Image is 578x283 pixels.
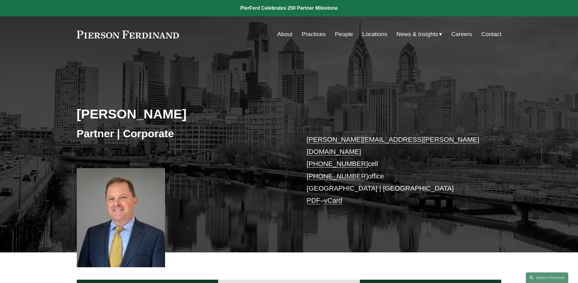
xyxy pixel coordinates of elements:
[307,136,479,155] a: [PERSON_NAME][EMAIL_ADDRESS][PERSON_NAME][DOMAIN_NAME]
[397,28,442,40] a: folder dropdown
[302,28,326,40] a: Practices
[77,106,289,122] h2: [PERSON_NAME]
[324,197,342,204] a: vCard
[526,272,568,283] a: Search this site
[335,28,353,40] a: People
[77,127,289,140] h3: Partner | Corporate
[307,197,320,204] a: PDF
[451,28,472,40] a: Careers
[277,28,292,40] a: About
[307,160,368,168] a: [PHONE_NUMBER]
[307,134,484,207] p: cell office [GEOGRAPHIC_DATA] | [GEOGRAPHIC_DATA] –
[307,172,368,180] a: [PHONE_NUMBER]
[481,28,501,40] a: Contact
[397,29,438,40] span: News & Insights
[362,28,387,40] a: Locations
